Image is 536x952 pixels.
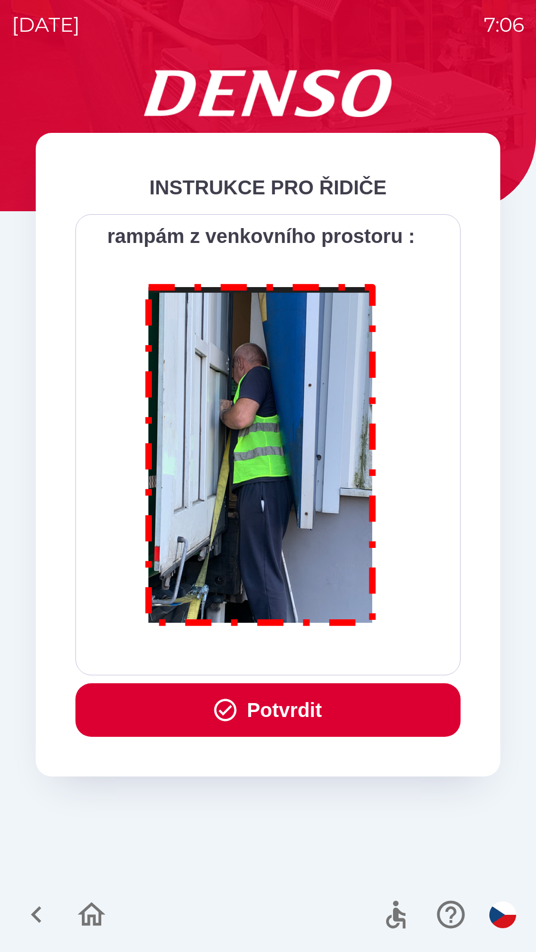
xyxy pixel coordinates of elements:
[75,683,461,737] button: Potvrdit
[75,173,461,202] div: INSTRUKCE PRO ŘIDIČE
[484,10,524,40] p: 7:06
[36,69,500,117] img: Logo
[134,271,388,635] img: M8MNayrTL6gAAAABJRU5ErkJggg==
[12,10,80,40] p: [DATE]
[489,901,516,928] img: cs flag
